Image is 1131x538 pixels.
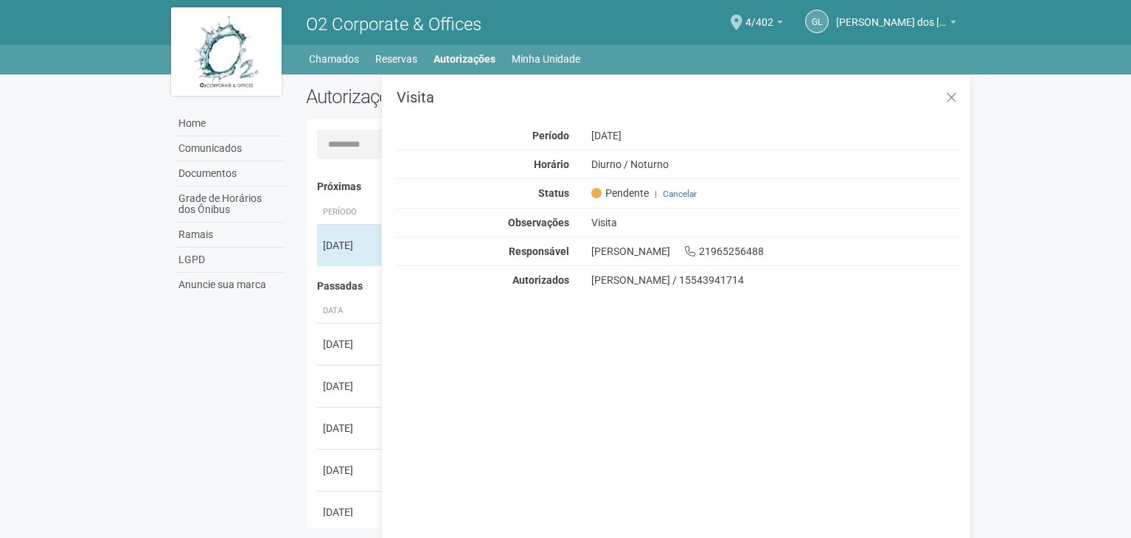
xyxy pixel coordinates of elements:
[591,186,649,200] span: Pendente
[317,281,949,292] h4: Passadas
[745,2,773,28] span: 4/402
[836,18,956,30] a: [PERSON_NAME] dos [PERSON_NAME]
[309,49,359,69] a: Chamados
[175,161,284,186] a: Documentos
[538,187,569,199] strong: Status
[317,181,949,192] h4: Próximas
[317,299,383,324] th: Data
[580,245,970,258] div: [PERSON_NAME] 21965256488
[306,85,622,108] h2: Autorizações
[306,14,481,35] span: O2 Corporate & Offices
[397,90,959,105] h3: Visita
[323,463,377,478] div: [DATE]
[534,158,569,170] strong: Horário
[175,273,284,297] a: Anuncie sua marca
[745,18,783,30] a: 4/402
[512,274,569,286] strong: Autorizados
[323,505,377,520] div: [DATE]
[580,129,970,142] div: [DATE]
[175,136,284,161] a: Comunicados
[580,158,970,171] div: Diurno / Noturno
[323,337,377,352] div: [DATE]
[836,2,947,28] span: Gabriel Lemos Carreira dos Reis
[175,111,284,136] a: Home
[509,245,569,257] strong: Responsável
[175,248,284,273] a: LGPD
[323,421,377,436] div: [DATE]
[580,216,970,229] div: Visita
[655,189,657,199] span: |
[591,273,959,287] div: [PERSON_NAME] / 15543941714
[323,379,377,394] div: [DATE]
[317,200,383,225] th: Período
[171,7,282,96] img: logo.jpg
[175,186,284,223] a: Grade de Horários dos Ônibus
[508,217,569,228] strong: Observações
[375,49,417,69] a: Reservas
[175,223,284,248] a: Ramais
[663,189,697,199] a: Cancelar
[805,10,829,33] a: GL
[434,49,495,69] a: Autorizações
[512,49,580,69] a: Minha Unidade
[532,130,569,142] strong: Período
[323,238,377,253] div: [DATE]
